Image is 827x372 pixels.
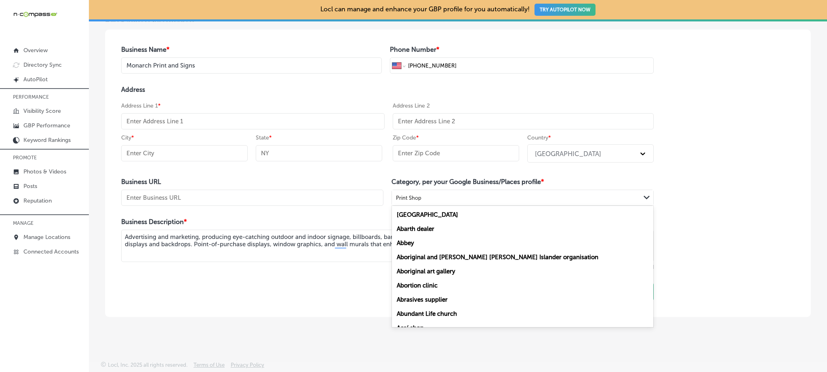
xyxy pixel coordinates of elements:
label: Country [527,134,551,141]
h4: Phone Number [390,46,654,53]
p: AutoPilot [23,76,48,83]
p: Overview [23,47,48,54]
h4: Business Name [121,46,382,53]
label: Aadhaar center [397,211,458,218]
p: Posts [23,183,37,190]
h4: Business Description [121,218,654,226]
input: Enter Zip Code [393,145,519,161]
p: Keyword Rankings [23,137,71,144]
label: Abbey [397,239,414,247]
label: Aboriginal art gallery [397,268,455,275]
label: State [256,134,272,141]
label: Açaí shop [397,324,424,332]
label: 307 / 750 characters recommended [121,264,654,271]
div: [GEOGRAPHIC_DATA] [535,150,601,157]
label: Abundant Life church [397,310,457,317]
p: Locl, Inc. 2025 all rights reserved. [108,362,187,368]
h4: Business URL [121,178,383,186]
p: Reputation [23,197,52,204]
img: 660ab0bf-5cc7-4cb8-ba1c-48b5ae0f18e60NCTV_CLogo_TV_Black_-500x88.png [13,11,57,18]
input: Enter Address Line 2 [393,113,654,129]
button: TRY AUTOPILOT NOW [534,4,596,16]
label: Abrasives supplier [397,296,448,303]
label: Zip Code [393,134,419,141]
a: Privacy Policy [231,362,264,372]
label: Address Line 2 [393,102,430,109]
input: Enter Business URL [121,190,383,206]
h4: Category, per your Google Business/Places profile [391,178,654,186]
label: Abortion clinic [397,282,438,289]
p: GBP Performance [23,122,70,129]
p: Directory Sync [23,61,62,68]
p: Connected Accounts [23,248,79,255]
p: Photos & Videos [23,168,66,175]
label: City [121,134,134,141]
label: Aboriginal and Torres Strait Islander organisation [397,254,598,261]
input: Enter Location Name [121,57,382,74]
p: Visibility Score [23,108,61,114]
div: Print Shop [396,195,421,201]
textarea: To enrich screen reader interactions, please activate Accessibility in Grammarly extension settings [121,230,654,262]
p: Manage Locations [23,234,70,241]
label: Address Line 1 [121,102,161,109]
input: NY [256,145,382,161]
a: Terms of Use [194,362,225,372]
input: Phone number [407,58,651,73]
input: Enter City [121,145,248,161]
h4: Address [121,86,654,93]
label: Abarth dealer [397,225,434,232]
input: Enter Address Line 1 [121,113,385,129]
